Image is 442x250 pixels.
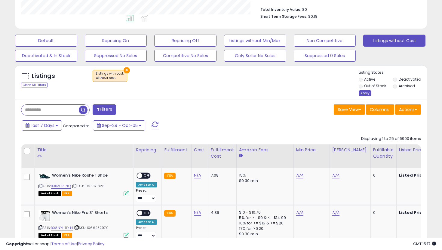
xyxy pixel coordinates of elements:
span: | SKU: 1066232979 [74,225,109,230]
button: Save View [334,104,365,115]
div: 17% for > $20 [239,226,289,231]
span: Columns [370,106,389,113]
a: N/A [332,172,339,178]
div: $0.30 min [239,178,289,184]
button: Listings without Min/Max [224,35,286,47]
small: FBA [164,173,175,179]
div: ASIN: [38,173,129,196]
button: Only Seller No Sales [224,50,286,62]
div: 5% for >= $0 & <= $14.99 [239,215,289,221]
span: All listings that are currently out of stock and unavailable for purchase on Amazon [38,191,61,196]
span: | SKU: 1063371828 [72,184,105,188]
button: Suppressed 0 Sales [294,50,356,62]
div: seller snap | | [6,241,104,247]
span: $0.18 [308,14,318,19]
div: 10% for >= $15 & <= $20 [239,221,289,226]
b: Short Term Storage Fees: [260,14,307,19]
img: 31vJ3TPk-2L._SL40_.jpg [38,173,51,180]
b: Women's Nike Roshe 1 Shoe [52,173,125,180]
a: B08NYHTDH4 [51,225,73,230]
label: Active [364,77,375,82]
a: Terms of Use [51,241,77,247]
div: Title [37,147,131,153]
h5: Listings [32,72,55,80]
span: Listings with cost : [96,71,124,80]
div: without cost [96,76,124,80]
div: 15% [239,173,289,178]
div: $0.30 min [239,231,289,237]
button: Repricing On [85,35,147,47]
button: Non Competitive [294,35,356,47]
div: Fulfillment Cost [211,147,234,159]
div: Clear All Filters [21,82,48,88]
div: Cost [194,147,206,153]
span: OFF [142,210,152,215]
a: N/A [332,210,339,216]
small: FBA [164,210,175,217]
a: B01MCRI1NQ [51,184,71,189]
button: Competitive No Sales [154,50,216,62]
label: Archived [399,83,415,88]
div: Fulfillment [164,147,189,153]
button: Sep-29 - Oct-05 [93,120,145,131]
div: Preset: [136,189,157,202]
b: Listed Price: [399,172,426,178]
div: 7.08 [211,173,232,178]
b: Total Inventory Value: [260,7,301,12]
div: Preset: [136,226,157,239]
span: FBA [62,191,72,196]
img: 31aPTpKAxyL._SL40_.jpg [38,210,51,222]
div: Min Price [296,147,327,153]
button: Last 7 Days [22,120,62,131]
button: Deactivated & In Stock [15,50,77,62]
button: Filters [93,104,116,115]
a: N/A [296,172,303,178]
div: Amazon AI [136,182,157,187]
span: Sep-29 - Oct-05 [102,122,138,128]
div: 0 [373,173,392,178]
div: Apply [359,90,371,96]
button: Suppressed No Sales [85,50,147,62]
p: Listing States: [359,70,427,76]
a: N/A [194,172,201,178]
button: Repricing Off [154,35,216,47]
div: Displaying 1 to 25 of 6990 items [361,136,421,142]
a: N/A [194,210,201,216]
div: $10 - $10.76 [239,210,289,215]
button: Columns [366,104,394,115]
div: Fulfillable Quantity [373,147,394,159]
label: Out of Stock [364,83,386,88]
div: Amazon AI [136,219,157,225]
div: [PERSON_NAME] [332,147,368,153]
small: Amazon Fees. [239,153,243,159]
button: Default [15,35,77,47]
span: Compared to: [63,123,91,129]
button: Actions [395,104,421,115]
button: Listings without Cost [363,35,425,47]
label: Deactivated [399,77,421,82]
div: 4.39 [211,210,232,215]
b: Listed Price: [399,210,426,215]
li: $0 [260,5,416,13]
strong: Copyright [6,241,28,247]
div: ASIN: [38,210,129,237]
div: Amazon Fees [239,147,291,153]
span: 2025-10-13 15:17 GMT [413,241,436,247]
span: OFF [142,173,152,178]
div: Repricing [136,147,159,153]
button: × [124,67,130,73]
a: N/A [296,210,303,216]
span: Last 7 Days [31,122,54,128]
div: 0 [373,210,392,215]
a: Privacy Policy [78,241,104,247]
b: Women's Nike Pro 3" Shorts [52,210,125,217]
